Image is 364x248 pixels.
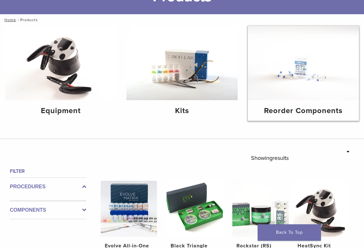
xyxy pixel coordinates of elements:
img: Kits [126,26,237,100]
img: HeatSync Kit [293,181,350,237]
a: Back To Top [258,224,321,241]
h4: Kits [131,105,232,117]
img: Equipment [5,26,116,100]
a: Equipment [5,26,116,121]
label: Procedures [10,183,86,191]
h4: Equipment [10,105,111,117]
img: Black Triangle (BT) Kit [166,181,223,237]
img: Evolve All-in-One Kit [101,181,157,237]
a: Kits [126,26,237,121]
p: Showing results [251,152,289,165]
a: Home [3,18,16,22]
label: Components [10,206,86,214]
span: / [16,18,20,21]
img: Rockstar (RS) Polishing Kit [232,181,289,237]
img: Reorder Components [248,26,359,100]
h4: Reorder Components [253,105,354,117]
a: Reorder Components [248,26,359,121]
h4: Filter [10,167,86,175]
